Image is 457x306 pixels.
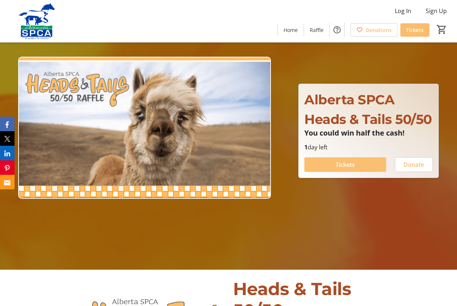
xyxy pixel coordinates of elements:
[18,57,271,199] img: Campaign CTA Media Photo
[304,111,432,127] span: Heads & Tails 50/50
[336,160,355,169] span: Tickets
[366,26,392,34] span: Donations
[395,157,433,172] button: Donate
[435,23,448,36] button: Cart
[406,26,424,34] span: Tickets
[304,23,329,37] a: Raffle
[395,7,411,15] span: Log In
[4,3,69,39] img: Alberta SPCA's Logo
[304,92,394,108] span: Alberta SPCA
[304,129,433,137] p: You could win half the cash!
[284,26,298,34] span: Home
[278,23,304,37] a: Home
[400,23,429,37] a: Tickets
[304,157,386,172] button: Tickets
[310,26,324,34] span: Raffle
[330,23,344,37] button: Help
[304,143,433,152] p: day left
[304,143,308,151] span: 1
[389,5,417,17] button: Log In
[404,160,424,169] span: Donate
[420,5,453,17] button: Sign Up
[350,23,397,37] a: Donations
[426,7,447,15] span: Sign Up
